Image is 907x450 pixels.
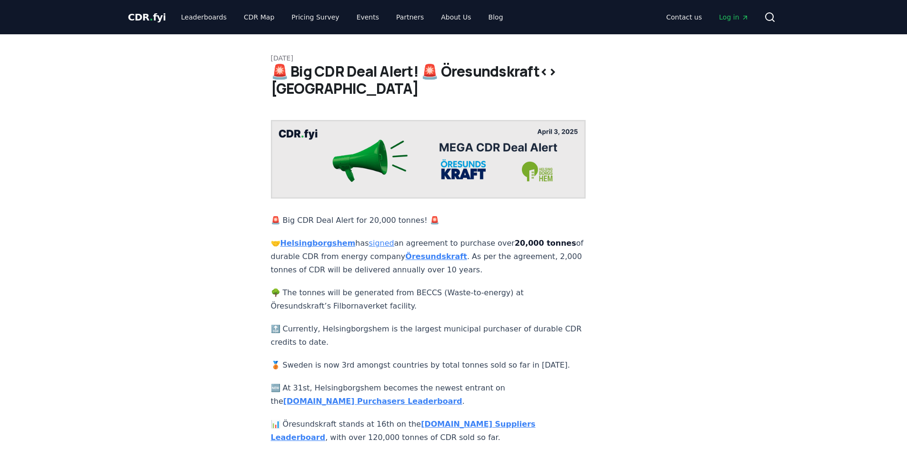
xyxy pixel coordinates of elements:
a: Pricing Survey [284,9,347,26]
a: Leaderboards [173,9,234,26]
p: 🆕 At 31st, Helsingborgshem becomes the newest entrant on the . [271,381,586,408]
a: About Us [433,9,478,26]
h1: 🚨 Big CDR Deal Alert! 🚨 Öresundskraft<>[GEOGRAPHIC_DATA] [271,63,637,97]
a: Log in [711,9,756,26]
strong: 20,000 tonnes [515,239,576,248]
a: CDR Map [236,9,282,26]
p: 🌳 The tonnes will be generated from BECCS (Waste-to-energy) at Öresundskraft’s Filbornaverket fac... [271,286,586,313]
nav: Main [658,9,756,26]
img: blog post image [271,120,586,199]
a: signed [369,239,394,248]
a: [DOMAIN_NAME] Purchasers Leaderboard [283,397,462,406]
a: Öresundskraft [405,252,467,261]
a: Events [349,9,387,26]
p: 🚨 Big CDR Deal Alert for 20,000 tonnes! 🚨 [271,214,586,227]
a: Helsingborgshem [280,239,356,248]
span: CDR fyi [128,11,166,23]
a: Blog [481,9,511,26]
a: Partners [389,9,431,26]
nav: Main [173,9,510,26]
p: 📊 Öresundskraft stands at 16th on the , with over 120,000 tonnes of CDR sold so far. [271,418,586,444]
span: . [150,11,153,23]
p: 🤝 has an agreement to purchase over of durable CDR from energy company . As per the agreement, 2,... [271,237,586,277]
a: Contact us [658,9,709,26]
p: 🥉 Sweden is now 3rd amongst countries by total tonnes sold so far in [DATE]. [271,359,586,372]
p: [DATE] [271,53,637,63]
span: Log in [719,12,748,22]
p: 🔝 Currently, Helsingborgshem is the largest municipal purchaser of durable CDR credits to date. [271,322,586,349]
a: CDR.fyi [128,10,166,24]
